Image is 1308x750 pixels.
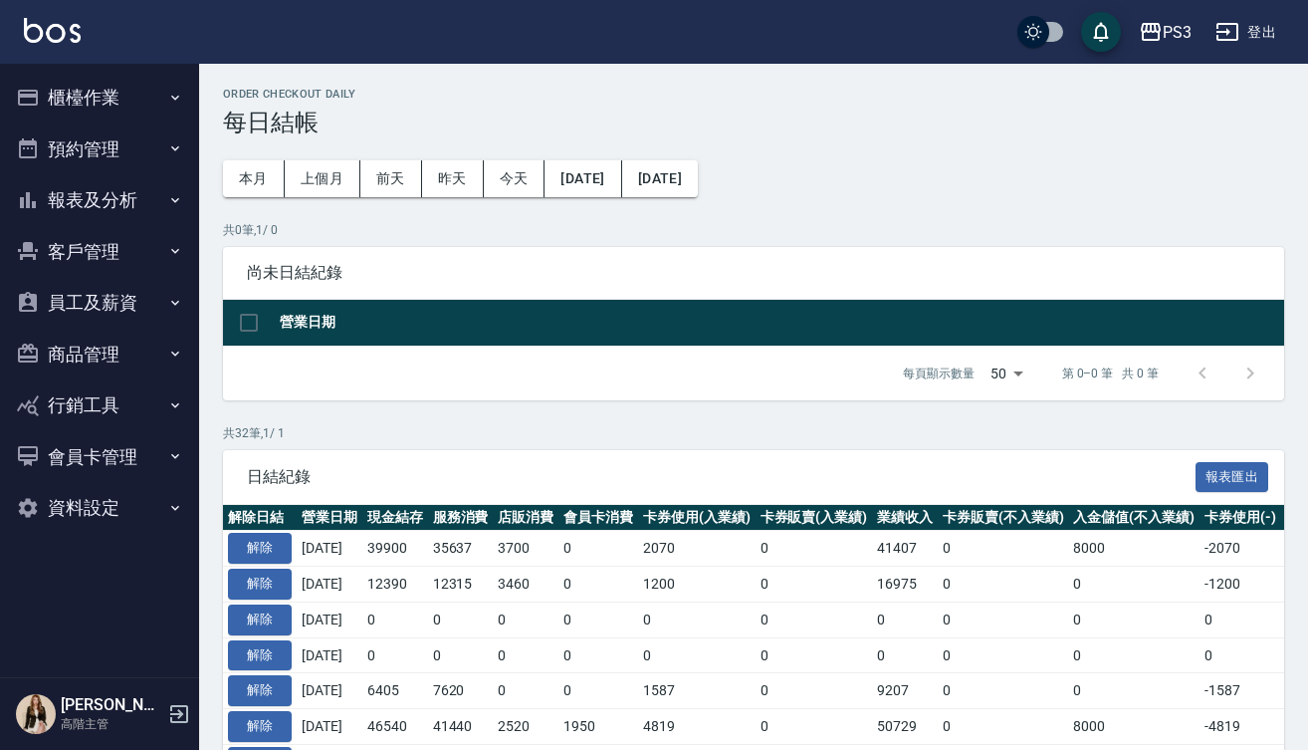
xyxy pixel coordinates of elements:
[756,531,873,567] td: 0
[16,694,56,734] img: Person
[228,711,292,742] button: 解除
[297,567,362,603] td: [DATE]
[638,673,756,709] td: 1587
[493,505,558,531] th: 店販消費
[872,531,938,567] td: 41407
[8,379,191,431] button: 行銷工具
[558,531,638,567] td: 0
[638,505,756,531] th: 卡券使用(入業績)
[1068,673,1199,709] td: 0
[638,637,756,673] td: 0
[938,567,1069,603] td: 0
[297,602,362,637] td: [DATE]
[8,277,191,329] button: 員工及薪資
[1062,365,1159,382] p: 第 0–0 筆 共 0 筆
[1068,567,1199,603] td: 0
[493,602,558,637] td: 0
[1199,637,1281,673] td: 0
[872,567,938,603] td: 16975
[1207,14,1284,51] button: 登出
[228,675,292,706] button: 解除
[982,347,1030,400] div: 50
[223,88,1284,101] h2: Order checkout daily
[558,709,638,745] td: 1950
[61,715,162,733] p: 高階主管
[756,602,873,637] td: 0
[493,531,558,567] td: 3700
[8,124,191,175] button: 預約管理
[1081,12,1121,52] button: save
[428,505,494,531] th: 服務消費
[558,637,638,673] td: 0
[428,673,494,709] td: 7620
[638,709,756,745] td: 4819
[1199,602,1281,637] td: 0
[1199,531,1281,567] td: -2070
[362,709,428,745] td: 46540
[1199,709,1281,745] td: -4819
[362,531,428,567] td: 39900
[756,637,873,673] td: 0
[228,640,292,671] button: 解除
[756,673,873,709] td: 0
[362,637,428,673] td: 0
[622,160,698,197] button: [DATE]
[223,221,1284,239] p: 共 0 筆, 1 / 0
[872,637,938,673] td: 0
[938,709,1069,745] td: 0
[422,160,484,197] button: 昨天
[938,531,1069,567] td: 0
[872,602,938,637] td: 0
[360,160,422,197] button: 前天
[8,431,191,483] button: 會員卡管理
[362,567,428,603] td: 12390
[1199,673,1281,709] td: -1587
[362,602,428,637] td: 0
[8,329,191,380] button: 商品管理
[1131,12,1199,53] button: PS3
[756,567,873,603] td: 0
[1163,20,1192,45] div: PS3
[297,531,362,567] td: [DATE]
[428,637,494,673] td: 0
[638,531,756,567] td: 2070
[1199,505,1281,531] th: 卡券使用(-)
[8,482,191,534] button: 資料設定
[558,673,638,709] td: 0
[24,18,81,43] img: Logo
[545,160,621,197] button: [DATE]
[484,160,545,197] button: 今天
[1068,531,1199,567] td: 8000
[872,673,938,709] td: 9207
[1068,709,1199,745] td: 8000
[493,567,558,603] td: 3460
[872,505,938,531] th: 業績收入
[872,709,938,745] td: 50729
[297,709,362,745] td: [DATE]
[493,673,558,709] td: 0
[428,531,494,567] td: 35637
[285,160,360,197] button: 上個月
[938,673,1069,709] td: 0
[228,533,292,564] button: 解除
[297,637,362,673] td: [DATE]
[8,174,191,226] button: 報表及分析
[228,569,292,600] button: 解除
[275,300,1284,347] th: 營業日期
[938,505,1069,531] th: 卡券販賣(不入業績)
[493,637,558,673] td: 0
[223,505,297,531] th: 解除日結
[756,505,873,531] th: 卡券販賣(入業績)
[247,467,1196,487] span: 日結紀錄
[903,365,975,382] p: 每頁顯示數量
[1068,637,1199,673] td: 0
[362,505,428,531] th: 現金結存
[493,709,558,745] td: 2520
[8,72,191,124] button: 櫃檯作業
[1196,462,1269,493] button: 報表匯出
[297,673,362,709] td: [DATE]
[428,602,494,637] td: 0
[8,226,191,278] button: 客戶管理
[223,160,285,197] button: 本月
[362,673,428,709] td: 6405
